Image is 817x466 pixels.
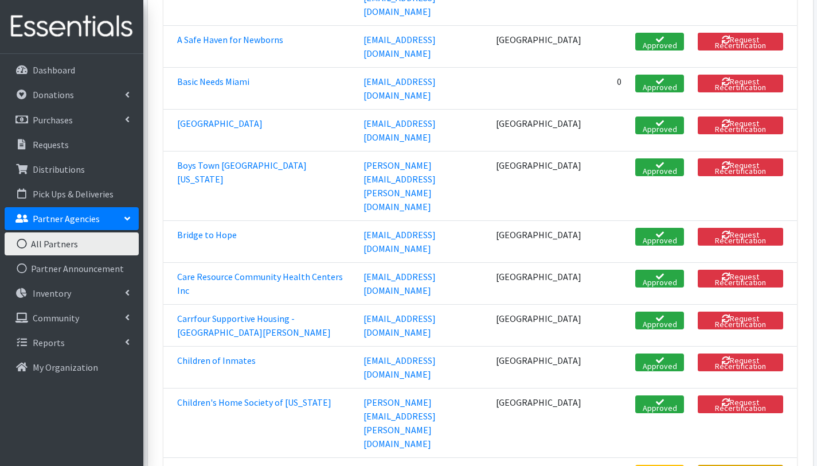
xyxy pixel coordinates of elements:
a: [PERSON_NAME][EMAIL_ADDRESS][PERSON_NAME][DOMAIN_NAME] [363,160,436,212]
a: [EMAIL_ADDRESS][DOMAIN_NAME] [363,313,436,338]
p: Pick Ups & Deliveries [33,188,114,200]
a: Children's Home Society of [US_STATE] [177,397,331,408]
a: Carrfour Supportive Housing - [GEOGRAPHIC_DATA][PERSON_NAME] [177,313,331,338]
a: Distributions [5,158,139,181]
button: Request Recertification [698,270,783,288]
a: Approved [635,270,685,288]
td: [GEOGRAPHIC_DATA] [489,262,588,304]
button: Request Recertification [698,395,783,413]
td: [GEOGRAPHIC_DATA] [489,220,588,262]
a: Boys Town [GEOGRAPHIC_DATA][US_STATE] [177,160,307,185]
a: [EMAIL_ADDRESS][DOMAIN_NAME] [363,118,436,143]
a: [EMAIL_ADDRESS][DOMAIN_NAME] [363,229,436,254]
td: 0 [588,67,628,109]
td: [GEOGRAPHIC_DATA] [489,388,588,457]
td: [GEOGRAPHIC_DATA] [489,346,588,388]
a: [PERSON_NAME][EMAIL_ADDRESS][PERSON_NAME][DOMAIN_NAME] [363,397,436,449]
a: Inventory [5,282,139,305]
a: Approved [635,116,685,134]
a: Approved [635,33,685,51]
p: Reports [33,337,65,348]
a: [EMAIL_ADDRESS][DOMAIN_NAME] [363,355,436,380]
a: Approved [635,312,685,329]
a: Approved [635,75,685,92]
a: Community [5,306,139,329]
p: Distributions [33,164,85,175]
a: Partner Agencies [5,207,139,230]
a: Bridge to Hope [177,229,237,240]
a: Reports [5,331,139,354]
a: [EMAIL_ADDRESS][DOMAIN_NAME] [363,76,436,101]
button: Request Recertification [698,312,783,329]
p: Dashboard [33,64,75,76]
img: HumanEssentials [5,7,139,46]
td: [GEOGRAPHIC_DATA] [489,109,588,151]
a: Approved [635,158,685,176]
p: Donations [33,89,74,100]
button: Request Recertification [698,158,783,176]
a: Donations [5,83,139,106]
a: Partner Announcement [5,257,139,280]
a: A Safe Haven for Newborns [177,34,283,45]
a: My Organization [5,356,139,379]
p: Purchases [33,114,73,126]
a: [EMAIL_ADDRESS][DOMAIN_NAME] [363,34,436,59]
a: Approved [635,354,685,371]
button: Request Recertification [698,116,783,134]
td: [GEOGRAPHIC_DATA] [489,25,588,67]
td: [GEOGRAPHIC_DATA] [489,304,588,346]
a: Approved [635,395,685,413]
td: [GEOGRAPHIC_DATA] [489,151,588,220]
a: Purchases [5,108,139,131]
p: Partner Agencies [33,213,100,224]
button: Request Recertification [698,75,783,92]
a: Requests [5,133,139,156]
a: Pick Ups & Deliveries [5,182,139,205]
a: Approved [635,228,685,246]
button: Request Recertification [698,228,783,246]
a: [GEOGRAPHIC_DATA] [177,118,263,129]
p: My Organization [33,362,98,373]
p: Community [33,312,79,324]
a: Children of Inmates [177,355,256,366]
button: Request Recertification [698,33,783,51]
a: Dashboard [5,59,139,81]
a: Care Resource Community Health Centers Inc [177,271,343,296]
a: [EMAIL_ADDRESS][DOMAIN_NAME] [363,271,436,296]
p: Requests [33,139,69,150]
button: Request Recertification [698,354,783,371]
a: All Partners [5,232,139,255]
p: Inventory [33,288,71,299]
a: Basic Needs Miami [177,76,249,87]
